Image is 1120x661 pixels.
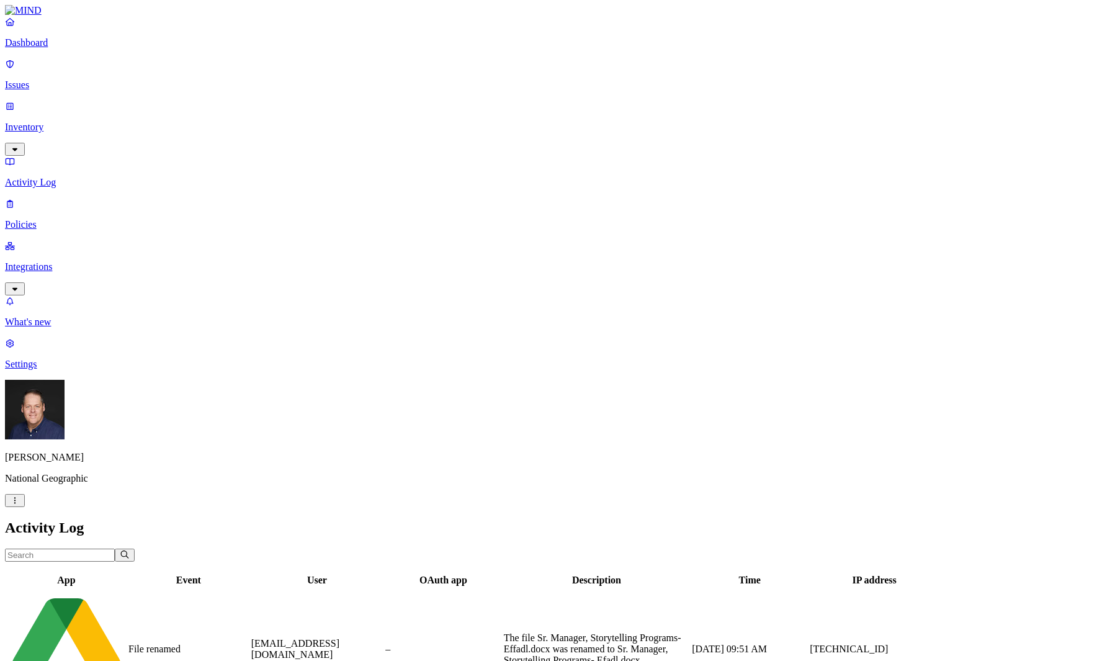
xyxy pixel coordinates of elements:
a: MIND [5,5,1115,16]
a: What's new [5,295,1115,328]
p: Issues [5,79,1115,91]
a: Activity Log [5,156,1115,188]
p: [PERSON_NAME] [5,452,1115,463]
div: [TECHNICAL_ID] [810,644,939,655]
div: App [7,575,126,586]
a: Dashboard [5,16,1115,48]
div: IP address [810,575,939,586]
div: Time [692,575,807,586]
div: OAuth app [385,575,501,586]
a: Settings [5,338,1115,370]
p: Inventory [5,122,1115,133]
img: Mark DeCarlo [5,380,65,439]
p: Policies [5,219,1115,230]
span: – [385,644,390,654]
p: Dashboard [5,37,1115,48]
span: [DATE] 09:51 AM [692,644,767,654]
a: Integrations [5,240,1115,294]
p: Settings [5,359,1115,370]
p: National Geographic [5,473,1115,484]
p: Integrations [5,261,1115,272]
a: Issues [5,58,1115,91]
h2: Activity Log [5,519,1115,536]
span: [EMAIL_ADDRESS][DOMAIN_NAME] [251,638,339,660]
a: Policies [5,198,1115,230]
img: MIND [5,5,42,16]
div: Event [128,575,249,586]
div: Description [504,575,690,586]
div: User [251,575,383,586]
a: Inventory [5,101,1115,154]
p: What's new [5,317,1115,328]
p: Activity Log [5,177,1115,188]
input: Search [5,549,115,562]
div: File renamed [128,644,249,655]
